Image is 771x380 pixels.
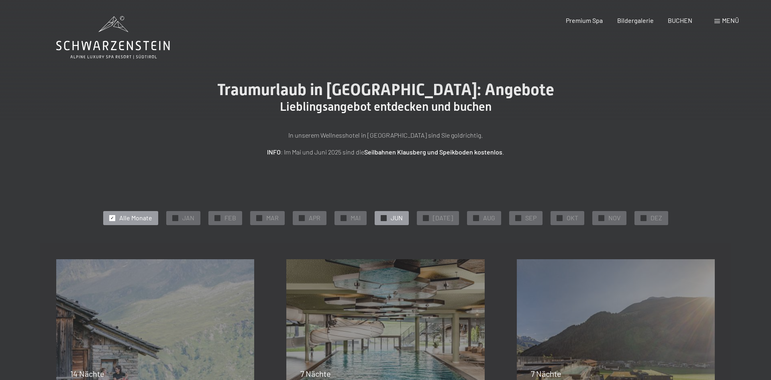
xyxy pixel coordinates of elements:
[722,16,739,24] span: Menü
[474,215,477,221] span: ✓
[516,215,520,221] span: ✓
[391,213,403,222] span: JUN
[483,213,495,222] span: AUG
[119,213,152,222] span: Alle Monate
[266,213,279,222] span: MAR
[651,213,662,222] span: DEZ
[342,215,345,221] span: ✓
[217,80,554,99] span: Traumurlaub in [GEOGRAPHIC_DATA]: Angebote
[267,148,281,156] strong: INFO
[617,16,654,24] a: Bildergalerie
[110,215,114,221] span: ✓
[216,215,219,221] span: ✓
[224,213,236,222] span: FEB
[531,369,561,378] span: 7 Nächte
[433,213,453,222] span: [DATE]
[566,16,603,24] a: Premium Spa
[70,369,104,378] span: 14 Nächte
[300,369,331,378] span: 7 Nächte
[351,213,361,222] span: MAI
[567,213,578,222] span: OKT
[424,215,427,221] span: ✓
[382,215,385,221] span: ✓
[608,213,620,222] span: NOV
[185,147,586,157] p: : Im Mai und Juni 2025 sind die .
[558,215,561,221] span: ✓
[642,215,645,221] span: ✓
[600,215,603,221] span: ✓
[309,213,320,222] span: APR
[185,130,586,140] p: In unserem Wellnesshotel in [GEOGRAPHIC_DATA] sind Sie goldrichtig.
[364,148,502,156] strong: Seilbahnen Klausberg und Speikboden kostenlos
[668,16,692,24] a: BUCHEN
[525,213,536,222] span: SEP
[300,215,303,221] span: ✓
[280,100,492,114] span: Lieblingsangebot entdecken und buchen
[182,213,194,222] span: JAN
[257,215,261,221] span: ✓
[173,215,177,221] span: ✓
